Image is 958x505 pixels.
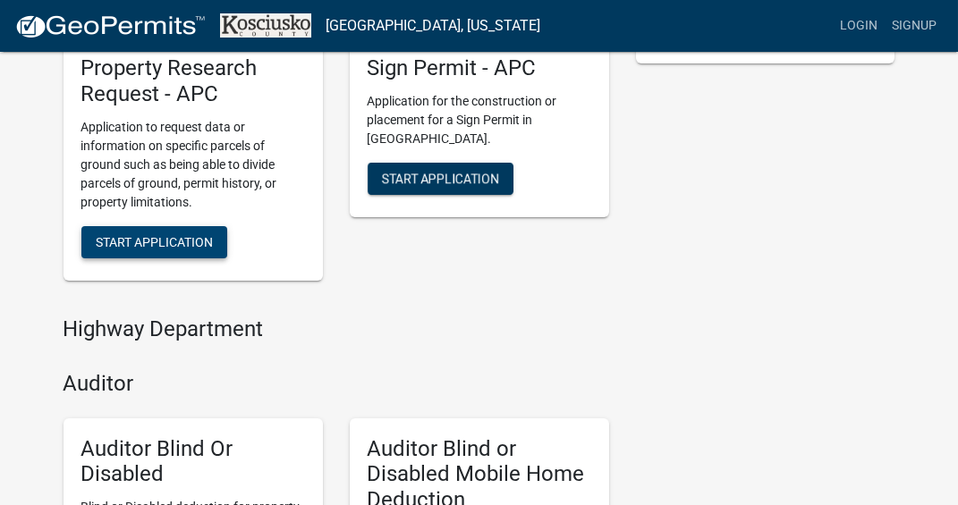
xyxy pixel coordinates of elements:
a: Signup [885,9,944,43]
h4: Highway Department [64,316,609,342]
p: Application for the construction or placement for a Sign Permit in [GEOGRAPHIC_DATA]. [368,92,591,148]
p: Application to request data or information on specific parcels of ground such as being able to di... [81,118,305,212]
h4: Auditor [64,371,609,397]
a: Login [833,9,885,43]
img: Kosciusko County, Indiana [220,13,311,38]
span: Start Application [96,234,213,248]
h5: Property Research Request - APC [81,55,305,107]
a: [GEOGRAPHIC_DATA], [US_STATE] [326,11,540,41]
button: Start Application [368,163,513,195]
h5: Sign Permit - APC [368,55,591,81]
h5: Auditor Blind Or Disabled [81,436,305,488]
button: Start Application [81,226,227,258]
span: Start Application [382,172,499,186]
